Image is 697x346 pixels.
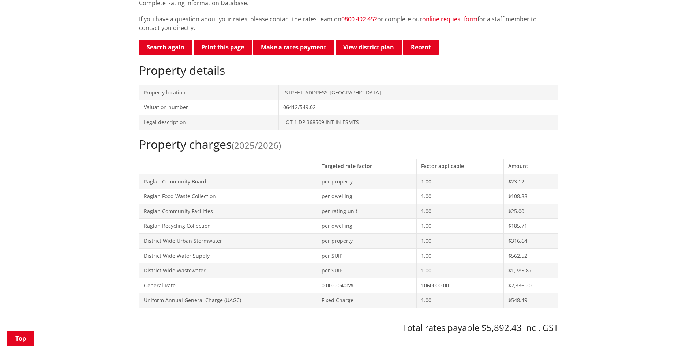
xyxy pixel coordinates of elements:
[503,248,558,263] td: $562.52
[503,204,558,219] td: $25.00
[317,189,416,204] td: per dwelling
[417,189,503,204] td: 1.00
[139,293,317,308] td: Uniform Annual General Charge (UAGC)
[139,137,558,151] h2: Property charges
[422,15,477,23] a: online request form
[7,331,34,346] a: Top
[253,40,334,55] a: Make a rates payment
[417,233,503,248] td: 1.00
[139,323,558,333] h3: Total rates payable $5,892.43 incl. GST
[317,219,416,234] td: per dwelling
[503,219,558,234] td: $185.71
[336,40,402,55] a: View district plan
[503,174,558,189] td: $23.12
[139,63,558,77] h2: Property details
[663,315,690,342] iframe: Messenger Launcher
[139,204,317,219] td: Raglan Community Facilities
[417,278,503,293] td: 1060000.00
[317,174,416,189] td: per property
[232,139,281,151] span: (2025/2026)
[417,263,503,278] td: 1.00
[503,263,558,278] td: $1,785.87
[403,40,439,55] button: Recent
[317,278,416,293] td: 0.0022040c/$
[139,248,317,263] td: District Wide Water Supply
[139,174,317,189] td: Raglan Community Board
[279,85,558,100] td: [STREET_ADDRESS][GEOGRAPHIC_DATA]
[503,159,558,174] th: Amount
[503,293,558,308] td: $548.49
[139,15,558,32] p: If you have a question about your rates, please contact the rates team on or complete our for a s...
[317,263,416,278] td: per SUIP
[317,293,416,308] td: Fixed Charge
[279,100,558,115] td: 06412/549.02
[139,278,317,293] td: General Rate
[279,115,558,130] td: LOT 1 DP 368509 INT IN ESMTS
[503,233,558,248] td: $316.64
[417,174,503,189] td: 1.00
[317,248,416,263] td: per SUIP
[417,204,503,219] td: 1.00
[139,100,279,115] td: Valuation number
[194,40,252,55] button: Print this page
[139,115,279,130] td: Legal description
[139,263,317,278] td: District Wide Wastewater
[317,159,416,174] th: Targeted rate factor
[417,219,503,234] td: 1.00
[417,248,503,263] td: 1.00
[503,189,558,204] td: $108.88
[139,189,317,204] td: Raglan Food Waste Collection
[139,85,279,100] td: Property location
[417,293,503,308] td: 1.00
[317,204,416,219] td: per rating unit
[317,233,416,248] td: per property
[139,233,317,248] td: District Wide Urban Stormwater
[139,40,192,55] a: Search again
[503,278,558,293] td: $2,336.20
[417,159,503,174] th: Factor applicable
[139,219,317,234] td: Raglan Recycling Collection
[341,15,377,23] a: 0800 492 452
